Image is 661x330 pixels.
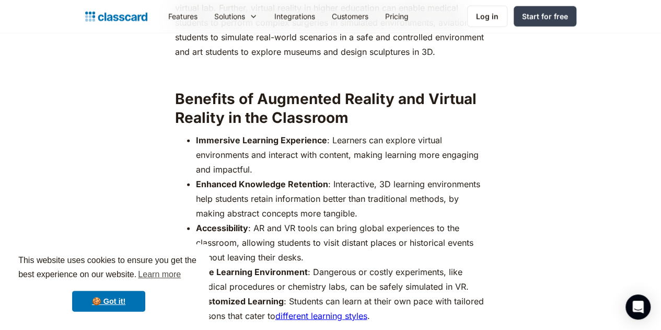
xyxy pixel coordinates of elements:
a: different learning styles [275,311,367,321]
strong: Enhanced Knowledge Retention [196,179,328,189]
strong: Safe Learning Environment [196,267,308,277]
a: Customers [323,5,377,28]
a: learn more about cookies [136,267,182,282]
div: Solutions [206,5,266,28]
div: Log in [476,11,498,22]
a: Log in [467,6,507,27]
strong: Customized Learning [196,296,284,306]
span: This website uses cookies to ensure you get the best experience on our website. [18,254,199,282]
a: Integrations [266,5,323,28]
li: : AR and VR tools can bring global experiences to the classroom, allowing students to visit dista... [196,221,486,265]
a: Start for free [514,6,576,27]
h2: Benefits of Augmented Reality and Virtual Reality in the Classroom [175,89,486,128]
div: Start for free [522,11,568,22]
li: : Learners can explore virtual environments and interact with content, making learning more engag... [196,133,486,177]
li: : Dangerous or costly experiments, like medical procedures or chemistry labs, can be safely simul... [196,265,486,294]
a: home [85,9,147,24]
strong: Accessibility [196,223,248,233]
li: : Students can learn at their own pace with tailored lessons that cater to . [196,294,486,323]
div: Open Intercom Messenger [625,294,651,320]
li: : Interactive, 3D learning environments help students retain information better than traditional ... [196,177,486,221]
a: Pricing [377,5,417,28]
a: dismiss cookie message [72,291,145,312]
div: Solutions [214,11,245,22]
strong: Immersive Learning Experience [196,135,327,145]
a: Features [160,5,206,28]
p: ‍ [175,64,486,79]
div: cookieconsent [8,244,209,322]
